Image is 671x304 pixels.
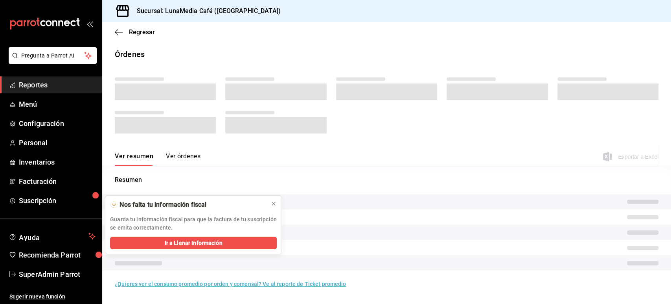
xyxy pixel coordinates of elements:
h3: Sucursal: LunaMedia Café ([GEOGRAPHIC_DATA]) [131,6,281,16]
span: Personal [19,137,96,148]
span: Recomienda Parrot [19,250,96,260]
span: Menú [19,99,96,109]
span: Suscripción [19,195,96,206]
button: Ver resumen [115,152,153,166]
span: Reportes [19,80,96,90]
span: Configuración [19,118,96,129]
p: Guarda tu información fiscal para que la factura de tu suscripción se emita correctamente. [110,215,277,232]
a: Pregunta a Parrot AI [6,57,97,65]
div: Órdenes [115,48,145,60]
span: Ir a Llenar Información [165,239,222,247]
div: 🫥 Nos falta tu información fiscal [110,200,264,209]
a: ¿Quieres ver el consumo promedio por orden y comensal? Ve al reporte de Ticket promedio [115,281,346,287]
span: Ayuda [19,232,85,241]
button: Ir a Llenar Información [110,237,277,249]
button: Ver órdenes [166,152,200,166]
span: Inventarios [19,157,96,167]
span: Sugerir nueva función [9,293,96,301]
button: Pregunta a Parrot AI [9,47,97,64]
div: navigation tabs [115,152,200,166]
button: open_drawer_menu [86,20,93,27]
span: SuperAdmin Parrot [19,269,96,280]
span: Regresar [129,28,155,36]
span: Facturación [19,176,96,187]
button: Regresar [115,28,155,36]
span: Pregunta a Parrot AI [21,52,85,60]
p: Resumen [115,175,658,185]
